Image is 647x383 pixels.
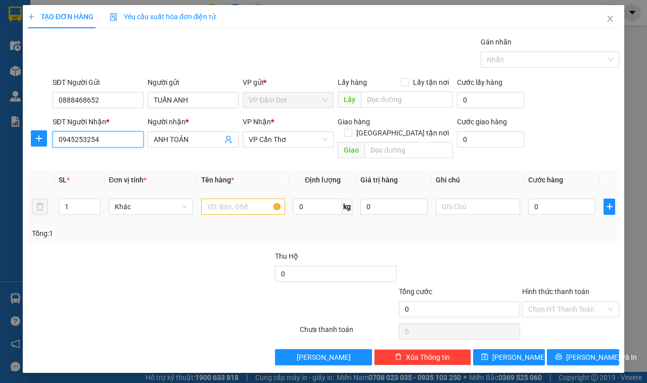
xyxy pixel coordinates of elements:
[297,352,351,363] span: [PERSON_NAME]
[457,78,502,86] label: Cước lấy hàng
[606,15,614,23] span: close
[201,176,234,184] span: Tên hàng
[148,116,239,127] div: Người nhận
[249,132,328,147] span: VP Cần Thơ
[364,142,452,158] input: Dọc đường
[275,349,372,365] button: [PERSON_NAME]
[31,130,47,147] button: plus
[338,91,361,108] span: Lấy
[275,252,298,260] span: Thu Hộ
[28,13,35,20] span: plus
[360,199,428,215] input: 0
[481,353,488,361] span: save
[596,5,624,33] button: Close
[32,228,251,239] div: Tổng: 1
[406,352,450,363] span: Xóa Thông tin
[249,92,328,108] span: VP Đầm Dơi
[436,199,520,215] input: Ghi Chú
[342,199,352,215] span: kg
[528,176,563,184] span: Cước hàng
[604,199,615,215] button: plus
[547,349,619,365] button: printer[PERSON_NAME] và In
[361,91,452,108] input: Dọc đường
[457,118,507,126] label: Cước giao hàng
[399,288,432,296] span: Tổng cước
[201,199,286,215] input: VD: Bàn, Ghế
[338,78,367,86] span: Lấy hàng
[604,203,615,211] span: plus
[457,131,524,148] input: Cước giao hàng
[360,176,398,184] span: Giá trị hàng
[374,349,471,365] button: deleteXóa Thông tin
[305,176,341,184] span: Định lượng
[53,77,144,88] div: SĐT Người Gửi
[148,77,239,88] div: Người gửi
[338,118,370,126] span: Giao hàng
[32,199,48,215] button: delete
[352,127,453,138] span: [GEOGRAPHIC_DATA] tận nơi
[481,38,512,46] label: Gán nhãn
[299,324,398,342] div: Chưa thanh toán
[115,199,187,214] span: Khác
[432,170,524,190] th: Ghi chú
[457,92,524,108] input: Cước lấy hàng
[28,13,94,21] span: TẠO ĐƠN HÀNG
[109,176,147,184] span: Đơn vị tính
[243,77,334,88] div: VP gửi
[110,13,118,21] img: icon
[395,353,402,361] span: delete
[59,176,67,184] span: SL
[522,288,589,296] label: Hình thức thanh toán
[31,134,47,142] span: plus
[555,353,562,361] span: printer
[566,352,637,363] span: [PERSON_NAME] và In
[243,118,271,126] span: VP Nhận
[409,77,453,88] span: Lấy tận nơi
[53,116,144,127] div: SĐT Người Nhận
[224,135,233,143] span: user-add
[492,352,546,363] span: [PERSON_NAME]
[473,349,545,365] button: save[PERSON_NAME]
[110,13,216,21] span: Yêu cầu xuất hóa đơn điện tử
[338,142,364,158] span: Giao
